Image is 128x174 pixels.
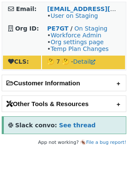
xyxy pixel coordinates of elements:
a: Temp Plan Changes [50,45,109,52]
h2: Customer Information [2,75,126,91]
strong: / [70,25,72,32]
td: 🤔 7 🤔 - [42,56,125,69]
a: Org settings page [50,39,103,45]
a: PE7GT [47,25,68,32]
span: • [47,12,98,19]
footer: App not working? 🪳 [2,138,126,147]
a: See thread [59,122,95,129]
strong: Org ID: [15,25,39,32]
strong: CLS: [8,58,29,65]
h2: Other Tools & Resources [2,96,126,112]
a: Detail [73,58,95,65]
strong: Email: [16,6,37,12]
a: File a bug report! [86,140,126,145]
a: Workforce Admin [50,32,101,39]
a: User on Staging [50,12,98,19]
strong: Slack convo: [15,122,57,129]
span: • • • [47,32,109,52]
a: On Staging [75,25,108,32]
